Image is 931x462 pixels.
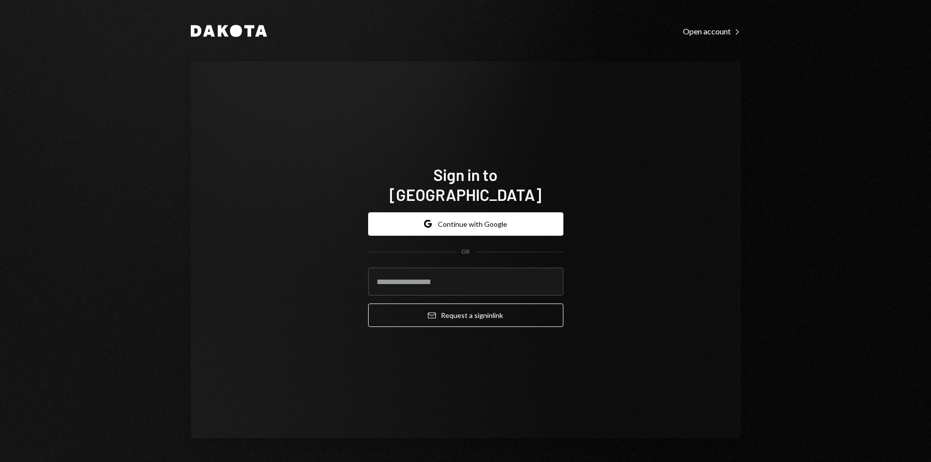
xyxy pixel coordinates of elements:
h1: Sign in to [GEOGRAPHIC_DATA] [368,164,563,204]
div: OR [461,248,470,256]
button: Continue with Google [368,212,563,236]
a: Open account [683,25,741,36]
button: Request a signinlink [368,304,563,327]
div: Open account [683,26,741,36]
